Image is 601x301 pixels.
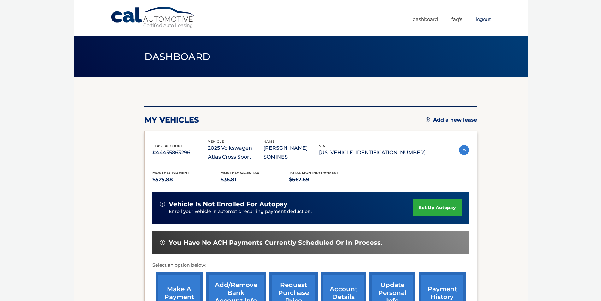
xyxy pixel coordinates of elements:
img: accordion-active.svg [459,145,469,155]
p: $36.81 [221,175,289,184]
p: [US_VEHICLE_IDENTIFICATION_NUMBER] [319,148,426,157]
p: [PERSON_NAME] SOMINES [263,144,319,161]
span: You have no ACH payments currently scheduled or in process. [169,239,382,247]
img: add.svg [426,117,430,122]
p: $562.69 [289,175,357,184]
a: Logout [476,14,491,24]
p: Enroll your vehicle in automatic recurring payment deduction. [169,208,414,215]
span: Monthly sales Tax [221,171,259,175]
p: #44455863296 [152,148,208,157]
h2: my vehicles [144,115,199,125]
p: 2025 Volkswagen Atlas Cross Sport [208,144,263,161]
span: vehicle is not enrolled for autopay [169,200,287,208]
a: Add a new lease [426,117,477,123]
p: $525.88 [152,175,221,184]
a: Cal Automotive [110,6,196,29]
img: alert-white.svg [160,240,165,245]
span: Dashboard [144,51,211,63]
span: Monthly Payment [152,171,189,175]
span: vin [319,144,326,148]
span: lease account [152,144,183,148]
span: vehicle [208,139,224,144]
a: Dashboard [413,14,438,24]
span: Total Monthly Payment [289,171,339,175]
a: set up autopay [413,199,461,216]
p: Select an option below: [152,262,469,269]
span: name [263,139,274,144]
a: FAQ's [451,14,462,24]
img: alert-white.svg [160,202,165,207]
